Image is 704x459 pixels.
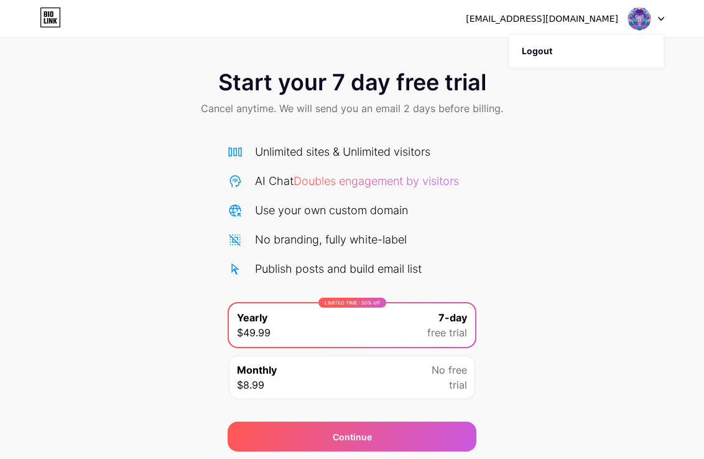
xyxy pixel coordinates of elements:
span: Continue [333,430,372,443]
div: [EMAIL_ADDRESS][DOMAIN_NAME] [466,12,618,26]
span: $49.99 [237,325,271,340]
span: Yearly [237,310,267,325]
span: Monthly [237,362,277,377]
div: Publish posts and build email list [255,260,422,277]
div: Use your own custom domain [255,202,408,219]
div: LIMITED TIME : 50% off [318,298,386,308]
span: trial [449,377,467,392]
span: Cancel anytime. We will send you an email 2 days before billing. [201,101,503,116]
span: No free [432,362,467,377]
li: Logout [509,34,664,68]
span: 7-day [438,310,467,325]
span: Doubles engagement by visitors [294,174,459,187]
span: Start your 7 day free trial [218,70,486,95]
img: rensiardinta [628,7,651,31]
span: $8.99 [237,377,264,392]
span: free trial [427,325,467,340]
div: Unlimited sites & Unlimited visitors [255,143,430,160]
div: No branding, fully white-label [255,231,407,248]
div: AI Chat [255,173,459,189]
